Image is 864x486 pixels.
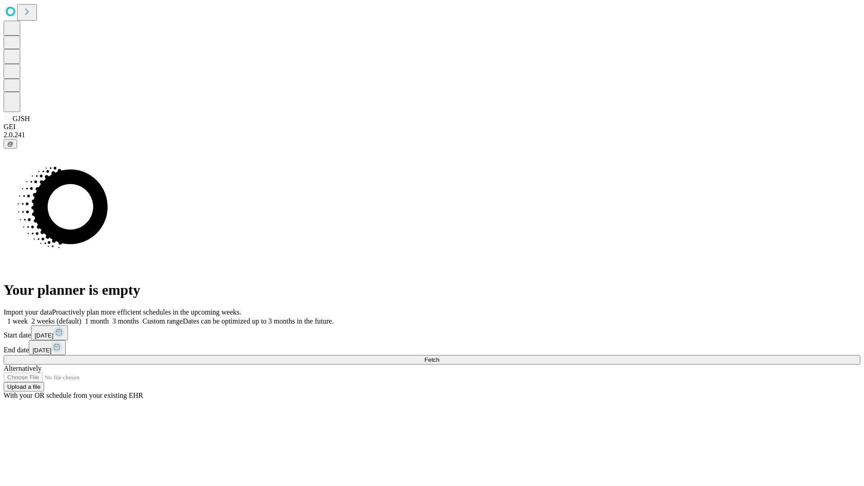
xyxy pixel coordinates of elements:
span: @ [7,140,13,147]
span: Fetch [424,356,439,363]
span: 1 week [7,317,28,325]
span: [DATE] [35,332,54,339]
button: @ [4,139,17,148]
div: 2.0.241 [4,131,860,139]
button: [DATE] [29,340,66,355]
button: [DATE] [31,325,68,340]
span: Custom range [143,317,183,325]
div: Start date [4,325,860,340]
span: Import your data [4,308,52,316]
span: 1 month [85,317,109,325]
span: Dates can be optimized up to 3 months in the future. [183,317,333,325]
span: Alternatively [4,364,41,372]
button: Fetch [4,355,860,364]
h1: Your planner is empty [4,282,860,298]
span: 3 months [112,317,139,325]
span: With your OR schedule from your existing EHR [4,391,143,399]
span: 2 weeks (default) [31,317,81,325]
button: Upload a file [4,382,44,391]
span: Proactively plan more efficient schedules in the upcoming weeks. [52,308,241,316]
span: [DATE] [32,347,51,354]
div: End date [4,340,860,355]
div: GEI [4,123,860,131]
span: GJSH [13,115,30,122]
